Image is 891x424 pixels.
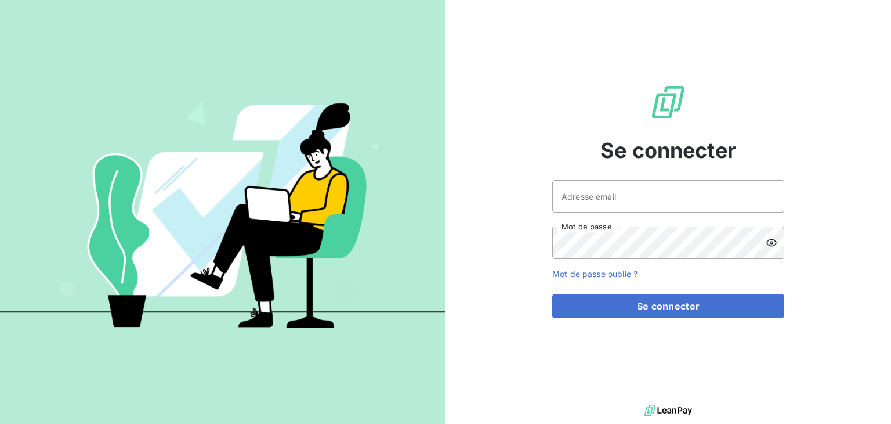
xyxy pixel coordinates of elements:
[552,180,784,213] input: placeholder
[552,294,784,318] button: Se connecter
[644,402,692,419] img: logo
[552,269,638,279] a: Mot de passe oublié ?
[600,135,736,166] span: Se connecter
[650,84,687,121] img: Logo LeanPay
